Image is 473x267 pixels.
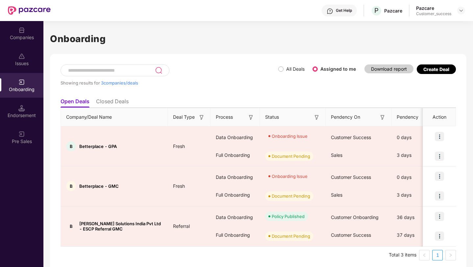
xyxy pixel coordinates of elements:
div: B [66,221,76,231]
img: svg+xml;base64,PHN2ZyBpZD0iSXNzdWVzX2Rpc2FibGVkIiB4bWxucz0iaHR0cDovL3d3dy53My5vcmcvMjAwMC9zdmciIH... [18,53,25,60]
th: Pendency [391,108,441,126]
label: All Deals [286,66,305,72]
img: icon [435,212,444,221]
label: Assigned to me [320,66,356,72]
span: Pendency [397,113,430,121]
div: Onboarding Issue [272,173,308,180]
li: Open Deals [61,98,89,108]
img: icon [435,172,444,181]
div: 3 days [391,146,441,164]
div: Onboarding Issue [272,133,308,139]
span: Deal Type [173,113,195,121]
button: right [445,250,456,260]
div: Document Pending [272,233,310,239]
span: Customer Onboarding [331,214,379,220]
img: New Pazcare Logo [8,6,51,15]
span: Betterplace - GMC [79,183,119,189]
img: svg+xml;base64,PHN2ZyB3aWR0aD0iMTYiIGhlaWdodD0iMTYiIHZpZXdCb3g9IjAgMCAxNiAxNiIgZmlsbD0ibm9uZSIgeG... [313,114,320,121]
button: left [419,250,430,260]
div: Customer_success [416,11,451,16]
div: Policy Published [272,213,305,220]
img: svg+xml;base64,PHN2ZyB3aWR0aD0iMjQiIGhlaWdodD0iMjUiIHZpZXdCb3g9IjAgMCAyNCAyNSIgZmlsbD0ibm9uZSIgeG... [155,66,162,74]
img: icon [435,231,444,241]
span: Sales [331,152,342,158]
div: B [66,141,76,151]
div: Create Deal [423,66,449,72]
span: Fresh [168,183,190,189]
div: 0 days [391,129,441,146]
div: Get Help [336,8,352,13]
div: Data Onboarding [211,129,260,146]
div: Data Onboarding [211,208,260,226]
img: svg+xml;base64,PHN2ZyB3aWR0aD0iMTQuNSIgaGVpZ2h0PSIxNC41IiB2aWV3Qm94PSIwIDAgMTYgMTYiIGZpbGw9Im5vbm... [18,105,25,111]
img: svg+xml;base64,PHN2ZyB3aWR0aD0iMTYiIGhlaWdodD0iMTYiIHZpZXdCb3g9IjAgMCAxNiAxNiIgZmlsbD0ibm9uZSIgeG... [248,114,254,121]
span: 3 companies/deals [101,80,138,85]
span: [PERSON_NAME] Solutions India Pvt Ltd - ESCP Referral GMC [79,221,162,231]
th: Company/Deal Name [61,108,168,126]
div: Pazcare [384,8,402,14]
div: B [66,181,76,191]
div: Document Pending [272,153,310,159]
span: left [422,253,426,257]
img: icon [435,132,444,141]
span: Referral [168,223,195,229]
li: Previous Page [419,250,430,260]
div: Full Onboarding [211,226,260,244]
div: 36 days [391,208,441,226]
img: svg+xml;base64,PHN2ZyB3aWR0aD0iMTYiIGhlaWdodD0iMTYiIHZpZXdCb3g9IjAgMCAxNiAxNiIgZmlsbD0ibm9uZSIgeG... [379,114,386,121]
div: 37 days [391,226,441,244]
li: Closed Deals [96,98,129,108]
span: Customer Success [331,174,371,180]
div: 0 days [391,168,441,186]
div: Full Onboarding [211,186,260,204]
div: Showing results for [61,80,278,85]
span: P [374,7,379,14]
th: Action [423,108,456,126]
span: Status [265,113,279,121]
img: svg+xml;base64,PHN2ZyB3aWR0aD0iMjAiIGhlaWdodD0iMjAiIHZpZXdCb3g9IjAgMCAyMCAyMCIgZmlsbD0ibm9uZSIgeG... [18,79,25,85]
span: Pendency On [331,113,360,121]
div: Document Pending [272,193,310,199]
span: Process [216,113,233,121]
li: Next Page [445,250,456,260]
img: svg+xml;base64,PHN2ZyB3aWR0aD0iMjAiIGhlaWdodD0iMjAiIHZpZXdCb3g9IjAgMCAyMCAyMCIgZmlsbD0ibm9uZSIgeG... [18,131,25,137]
div: Full Onboarding [211,146,260,164]
div: Pazcare [416,5,451,11]
span: Betterplace - GPA [79,144,117,149]
img: icon [435,191,444,201]
span: Sales [331,192,342,198]
span: Fresh [168,143,190,149]
span: right [449,253,453,257]
img: svg+xml;base64,PHN2ZyBpZD0iSGVscC0zMngzMiIgeG1sbnM9Imh0dHA6Ly93d3cudzMub3JnLzIwMDAvc3ZnIiB3aWR0aD... [327,8,333,14]
div: Data Onboarding [211,168,260,186]
img: svg+xml;base64,PHN2ZyB3aWR0aD0iMTYiIGhlaWdodD0iMTYiIHZpZXdCb3g9IjAgMCAxNiAxNiIgZmlsbD0ibm9uZSIgeG... [198,114,205,121]
h1: Onboarding [50,32,466,46]
a: 1 [433,250,442,260]
img: svg+xml;base64,PHN2ZyBpZD0iRHJvcGRvd24tMzJ4MzIiIHhtbG5zPSJodHRwOi8vd3d3LnczLm9yZy8yMDAwL3N2ZyIgd2... [459,8,464,13]
li: 1 [432,250,443,260]
div: 3 days [391,186,441,204]
span: Customer Success [331,232,371,238]
button: Download report [364,64,413,73]
span: Customer Success [331,134,371,140]
li: Total 3 items [389,250,416,260]
img: icon [435,152,444,161]
img: svg+xml;base64,PHN2ZyBpZD0iQ29tcGFuaWVzIiB4bWxucz0iaHR0cDovL3d3dy53My5vcmcvMjAwMC9zdmciIHdpZHRoPS... [18,27,25,34]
